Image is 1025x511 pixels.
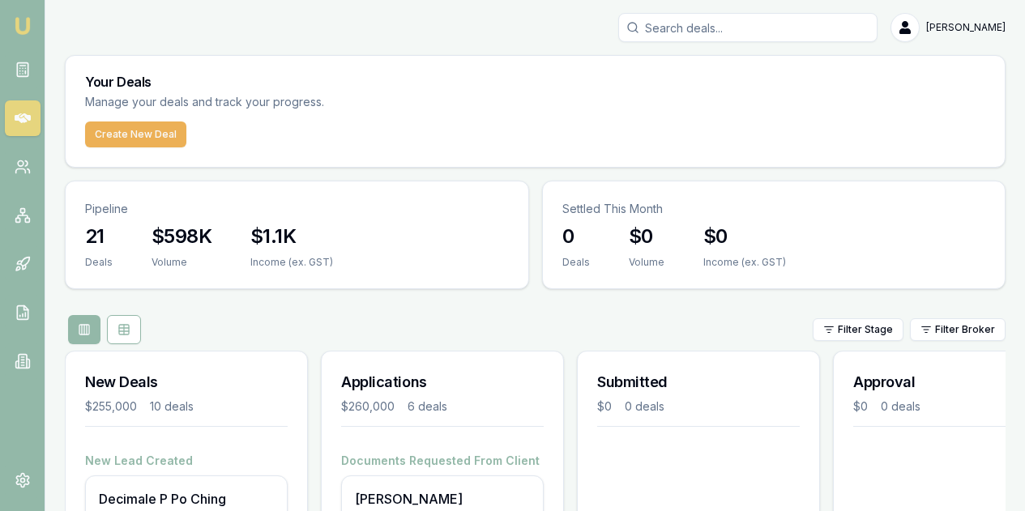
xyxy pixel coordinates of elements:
div: Volume [152,256,211,269]
div: $255,000 [85,398,137,415]
h3: $0 [629,224,664,249]
div: 10 deals [150,398,194,415]
div: [PERSON_NAME] [355,489,530,509]
h3: Your Deals [85,75,985,88]
div: 0 deals [881,398,920,415]
input: Search deals [618,13,878,42]
h3: Applications [341,371,544,394]
h3: Submitted [597,371,800,394]
div: $260,000 [341,398,395,415]
div: 0 deals [625,398,664,415]
h3: $598K [152,224,211,249]
p: Manage your deals and track your progress. [85,93,500,112]
div: Deals [562,256,590,269]
h3: 21 [85,224,113,249]
h3: 0 [562,224,590,249]
button: Create New Deal [85,121,186,147]
div: Volume [629,256,664,269]
span: Filter Broker [935,323,995,336]
div: Income (ex. GST) [703,256,786,269]
div: Deals [85,256,113,269]
p: Settled This Month [562,201,986,217]
div: Income (ex. GST) [250,256,333,269]
div: Decimale P Po Ching [99,489,274,509]
h3: New Deals [85,371,288,394]
h4: Documents Requested From Client [341,453,544,469]
button: Filter Broker [910,318,1006,341]
img: emu-icon-u.png [13,16,32,36]
div: $0 [597,398,612,415]
button: Filter Stage [813,318,903,341]
div: $0 [853,398,868,415]
h4: New Lead Created [85,453,288,469]
h3: $0 [703,224,786,249]
span: [PERSON_NAME] [926,21,1006,34]
h3: $1.1K [250,224,333,249]
p: Pipeline [85,201,509,217]
span: Filter Stage [838,323,893,336]
div: 6 deals [408,398,447,415]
